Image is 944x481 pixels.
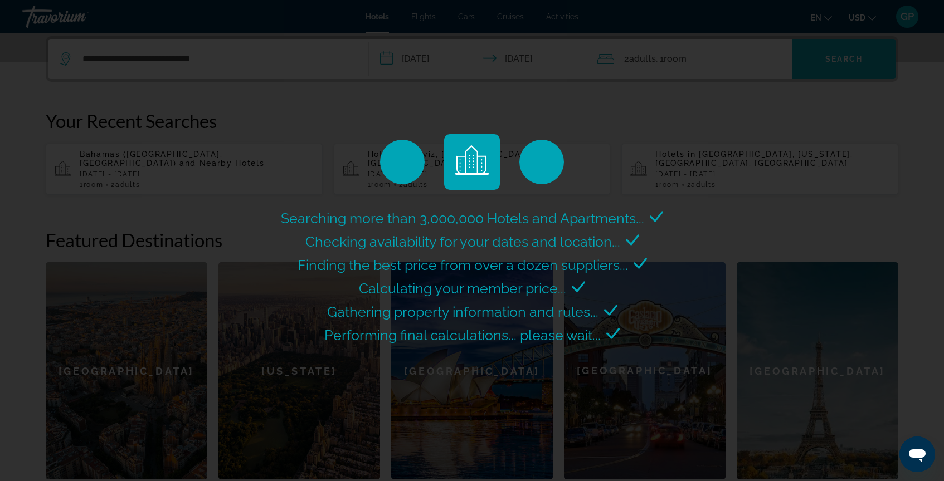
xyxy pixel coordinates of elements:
[899,436,935,472] iframe: Button to launch messaging window
[305,233,620,250] span: Checking availability for your dates and location...
[359,280,566,297] span: Calculating your member price...
[327,303,598,320] span: Gathering property information and rules...
[298,257,628,273] span: Finding the best price from over a dozen suppliers...
[324,327,601,343] span: Performing final calculations... please wait...
[281,210,644,227] span: Searching more than 3,000,000 Hotels and Apartments...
